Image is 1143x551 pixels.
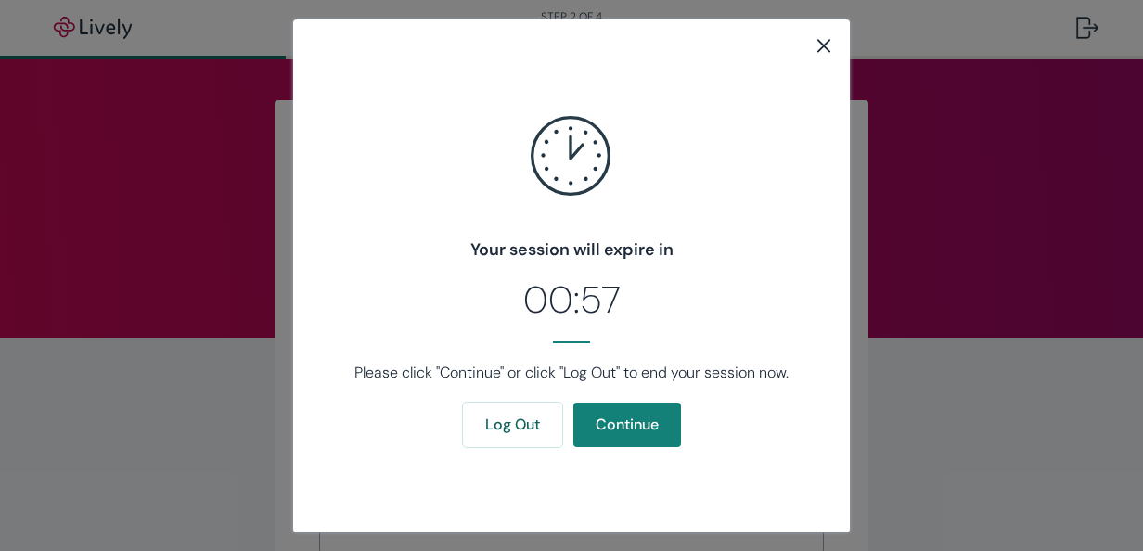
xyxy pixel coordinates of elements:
svg: clock icon [497,83,646,231]
h2: 00:57 [325,272,818,327]
button: Log Out [463,403,562,447]
button: Continue [573,403,681,447]
p: Please click "Continue" or click "Log Out" to end your session now. [343,362,800,384]
svg: close [813,34,835,57]
h4: Your session will expire in [325,237,818,263]
button: close button [813,34,835,57]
